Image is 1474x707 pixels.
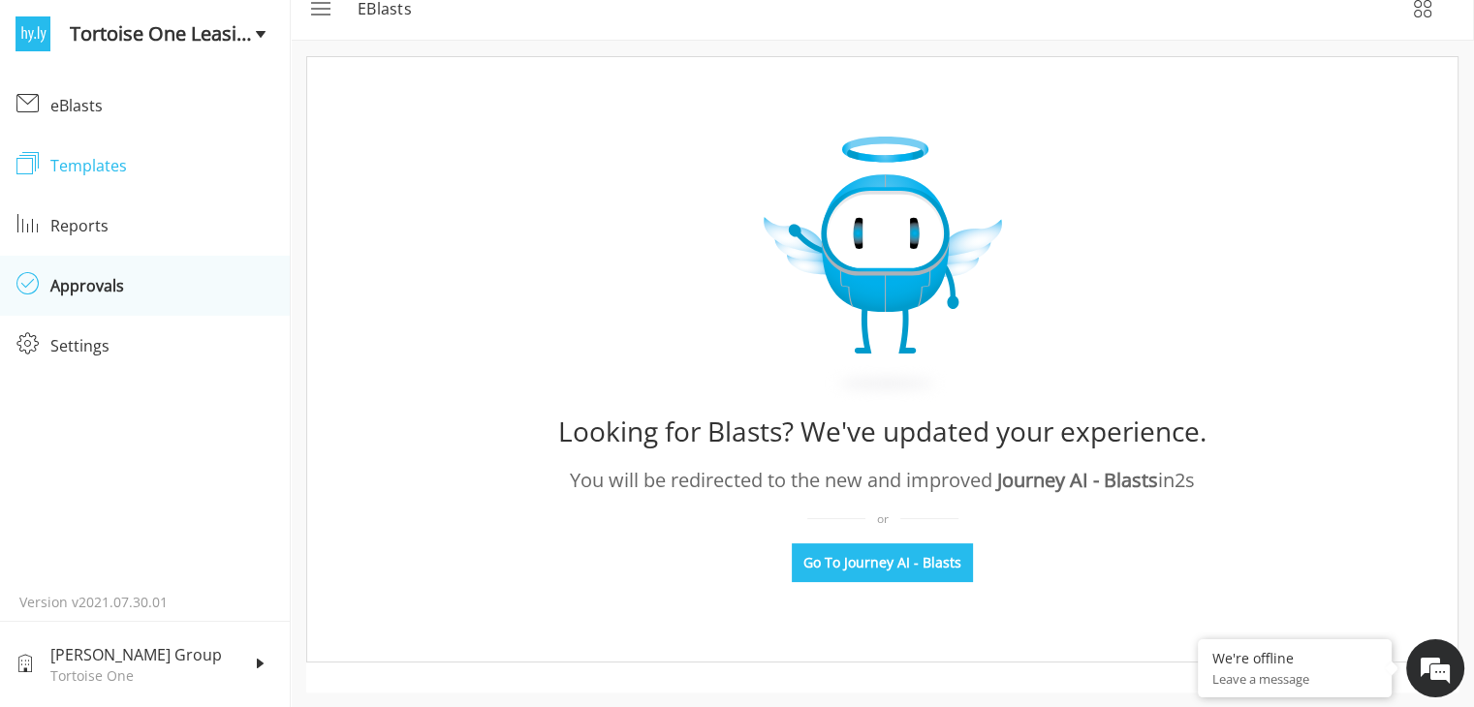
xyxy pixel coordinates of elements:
span: Tortoise One Leasing [70,19,255,48]
div: Approvals [50,274,274,297]
div: Looking for Blasts? We've updated your experience. [558,408,1207,454]
img: logo [16,16,50,51]
p: Version v2021.07.30.01 [19,593,270,612]
div: Settings [50,334,274,357]
div: We're offline [1212,649,1377,667]
div: or [807,510,958,528]
div: You will be redirected to the new and improved in 2 s [570,466,1195,495]
span: Go To Journey AI - Blasts [803,553,961,572]
span: Journey AI - Blasts [997,467,1158,493]
div: eBlasts [50,94,274,117]
p: Leave a message [1212,670,1377,688]
img: expiry_Image [764,137,1002,402]
div: Reports [50,214,274,237]
button: Go To Journey AI - Blasts [792,543,973,582]
div: Templates [50,154,274,177]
